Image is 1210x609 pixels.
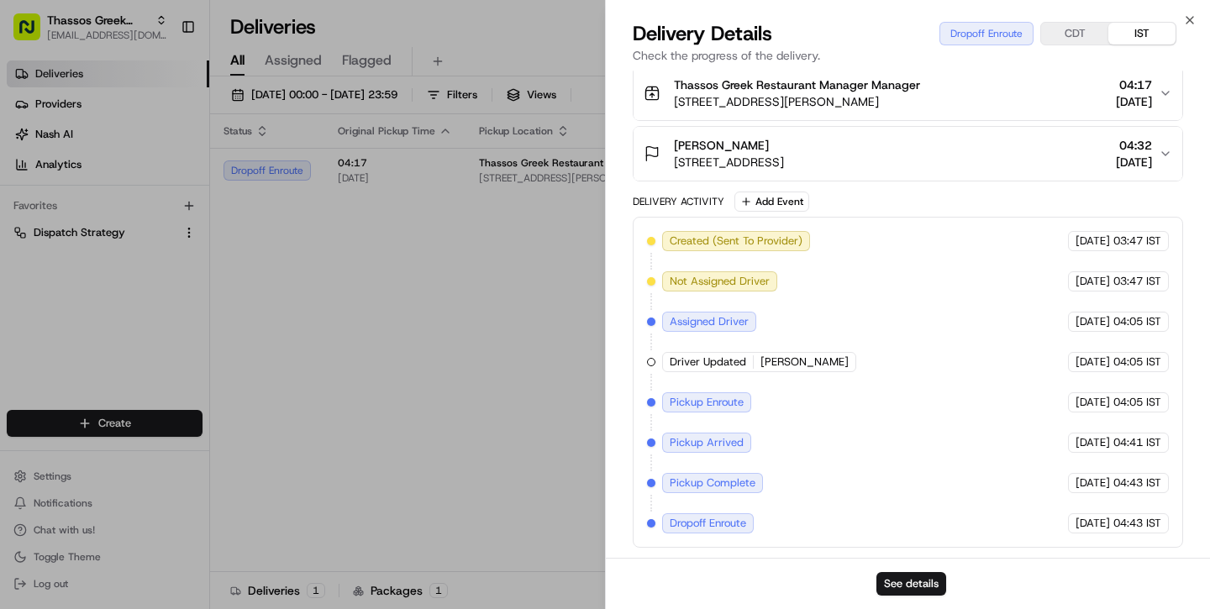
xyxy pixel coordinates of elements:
span: [STREET_ADDRESS] [674,154,784,171]
span: 04:43 IST [1113,516,1161,531]
span: 03:47 IST [1113,234,1161,249]
button: See details [876,572,946,596]
span: 04:32 [1116,137,1152,154]
span: [DATE] [1076,395,1110,410]
span: 03:47 IST [1113,274,1161,289]
span: 04:05 IST [1113,354,1161,370]
span: Delivery Details [633,20,772,47]
img: Go home [44,13,64,34]
span: Pickup Complete [670,475,755,491]
span: [DATE] [1076,475,1110,491]
img: Nash [17,92,44,118]
span: 04:05 IST [1113,395,1161,410]
span: 04:05 IST [1113,314,1161,329]
span: Pickup Enroute [670,395,744,410]
span: 04:43 IST [1113,475,1161,491]
span: Driver Updated [670,354,746,370]
div: Hey, let me know if you have any questions! [62,73,282,113]
span: [DATE] [1116,154,1152,171]
span: Thassos Greek Restaurant Manager Manager [674,76,920,93]
button: Thassos Greek Restaurant Manager Manager[STREET_ADDRESS][PERSON_NAME]04:17[DATE] [634,66,1182,120]
button: CDT [1041,23,1108,45]
span: [DATE] [1076,274,1110,289]
span: Dropoff Enroute [670,516,746,531]
p: Check the progress of the delivery. [633,47,1183,64]
button: Add Event [734,192,809,212]
span: [PERSON_NAME] [760,354,849,370]
span: [DATE] [1076,234,1110,249]
button: Send [291,467,311,487]
span: [DATE] [1076,516,1110,531]
p: Hello, [17,444,306,460]
span: [DATE] [1116,93,1152,110]
span: 04:17 [1116,76,1152,93]
span: [DATE] [1076,314,1110,329]
button: IST [1108,23,1176,45]
span: [DATE] [1076,435,1110,450]
span: Pickup Arrived [670,435,744,450]
div: Delivery Activity [633,195,724,208]
button: back [17,13,37,34]
span: [STREET_ADDRESS][PERSON_NAME] [674,93,920,110]
span: [DATE] [1076,354,1110,370]
span: Assigned Driver [670,314,749,329]
span: [PERSON_NAME] [674,137,769,154]
button: [PERSON_NAME][STREET_ADDRESS]04:32[DATE] [634,127,1182,181]
span: Not Assigned Driver [670,274,770,289]
span: Created (Sent To Provider) [670,234,802,249]
span: 04:41 IST [1113,435,1161,450]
